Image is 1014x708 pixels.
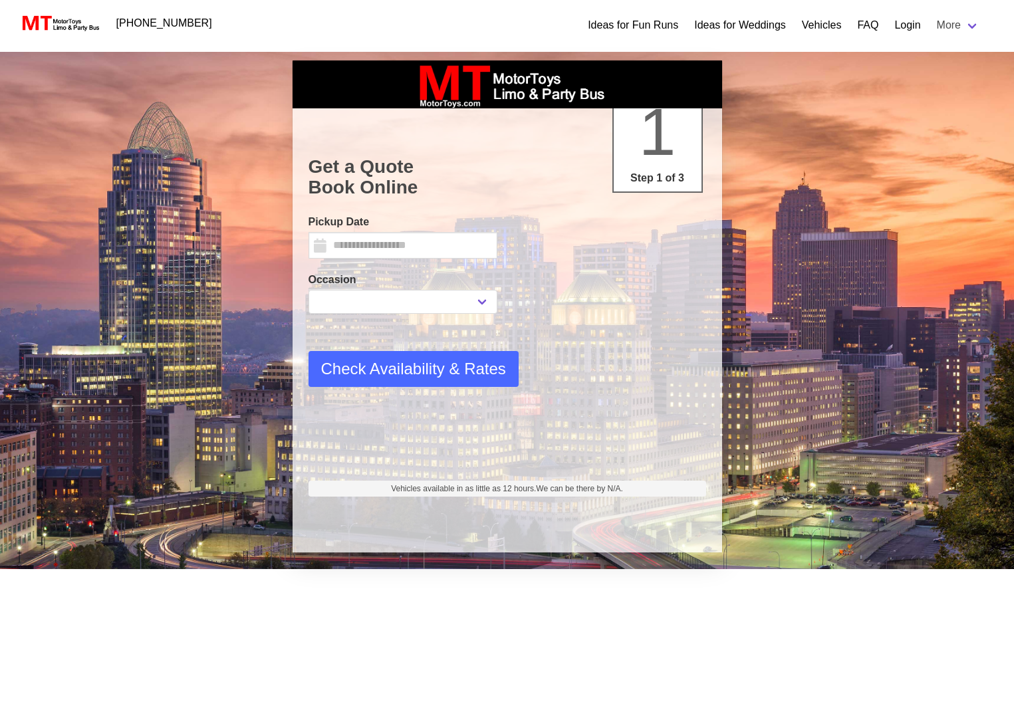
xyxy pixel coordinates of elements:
[894,17,920,33] a: Login
[19,14,100,33] img: MotorToys Logo
[619,170,696,186] p: Step 1 of 3
[391,483,623,495] span: Vehicles available in as little as 12 hours.
[309,272,497,288] label: Occasion
[309,351,519,387] button: Check Availability & Rates
[929,12,987,39] a: More
[536,484,623,493] span: We can be there by N/A.
[694,17,786,33] a: Ideas for Weddings
[639,94,676,169] span: 1
[108,10,220,37] a: [PHONE_NUMBER]
[588,17,678,33] a: Ideas for Fun Runs
[309,156,706,198] h1: Get a Quote Book Online
[408,60,607,108] img: box_logo_brand.jpeg
[857,17,878,33] a: FAQ
[802,17,842,33] a: Vehicles
[309,214,497,230] label: Pickup Date
[321,357,506,381] span: Check Availability & Rates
